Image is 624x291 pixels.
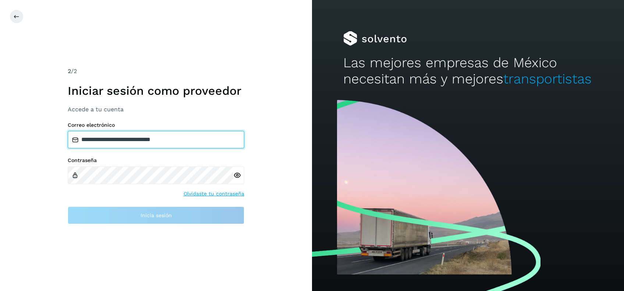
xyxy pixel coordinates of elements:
[68,157,244,164] label: Contraseña
[141,213,172,218] span: Inicia sesión
[184,190,244,198] a: Olvidaste tu contraseña
[503,71,592,87] span: transportistas
[68,206,244,224] button: Inicia sesión
[68,106,244,113] h3: Accede a tu cuenta
[343,55,593,87] h2: Las mejores empresas de México necesitan más y mejores
[68,67,244,76] div: /2
[68,122,244,128] label: Correo electrónico
[68,84,244,98] h1: Iniciar sesión como proveedor
[68,68,71,75] span: 2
